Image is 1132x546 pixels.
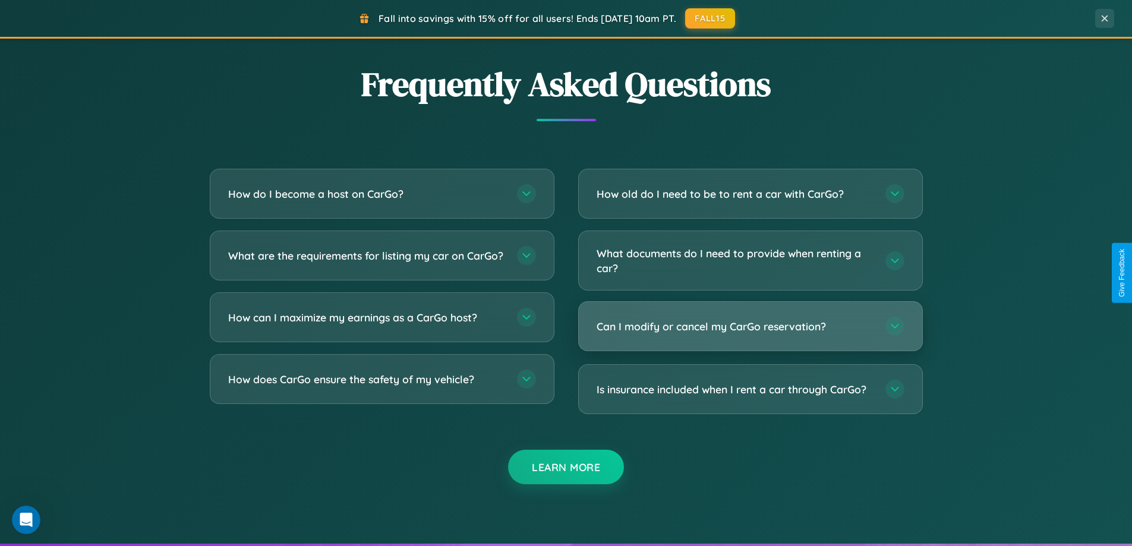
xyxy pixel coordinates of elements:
[228,187,505,201] h3: How do I become a host on CarGo?
[228,310,505,325] h3: How can I maximize my earnings as a CarGo host?
[12,506,40,534] iframe: Intercom live chat
[597,382,874,397] h3: Is insurance included when I rent a car through CarGo?
[597,246,874,275] h3: What documents do I need to provide when renting a car?
[508,450,624,484] button: Learn More
[379,12,676,24] span: Fall into savings with 15% off for all users! Ends [DATE] 10am PT.
[210,61,923,107] h2: Frequently Asked Questions
[597,187,874,201] h3: How old do I need to be to rent a car with CarGo?
[1118,249,1126,297] div: Give Feedback
[228,372,505,387] h3: How does CarGo ensure the safety of my vehicle?
[597,319,874,334] h3: Can I modify or cancel my CarGo reservation?
[228,248,505,263] h3: What are the requirements for listing my car on CarGo?
[685,8,735,29] button: FALL15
